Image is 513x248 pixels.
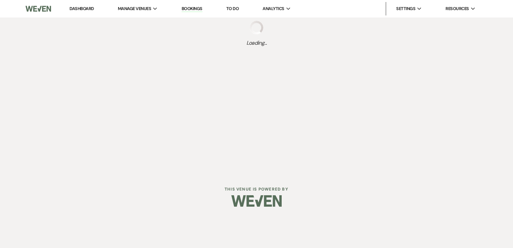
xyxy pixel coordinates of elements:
[182,6,202,12] a: Bookings
[246,39,267,47] span: Loading...
[26,2,51,16] img: Weven Logo
[396,5,415,12] span: Settings
[231,189,282,213] img: Weven Logo
[118,5,151,12] span: Manage Venues
[69,6,94,11] a: Dashboard
[263,5,284,12] span: Analytics
[446,5,469,12] span: Resources
[226,6,239,11] a: To Do
[250,21,263,34] img: loading spinner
